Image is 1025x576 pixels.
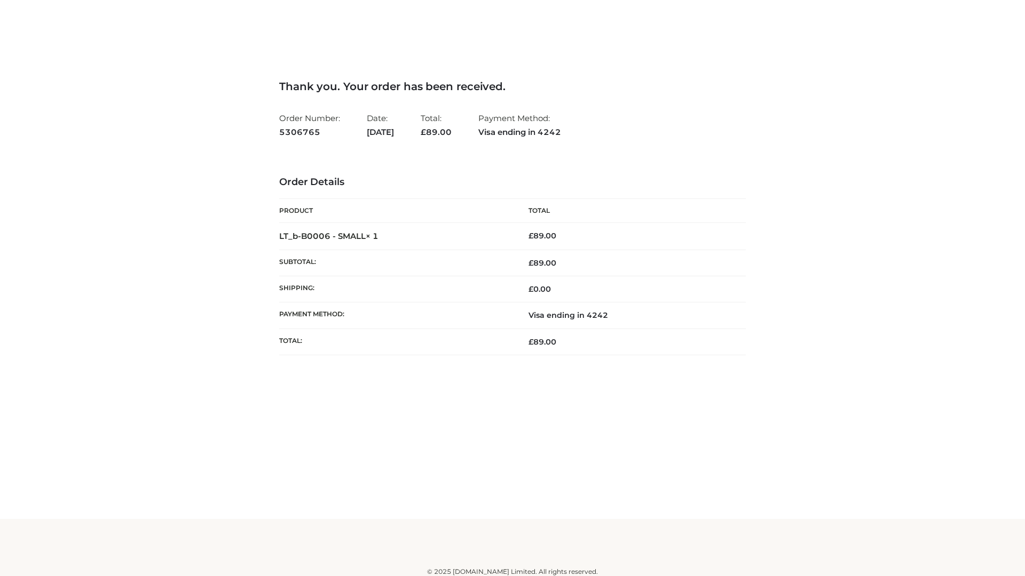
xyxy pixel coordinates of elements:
strong: Visa ending in 4242 [478,125,561,139]
li: Total: [421,109,452,141]
span: £ [529,258,533,268]
bdi: 89.00 [529,231,556,241]
span: 89.00 [529,258,556,268]
strong: LT_b-B0006 - SMALL [279,231,379,241]
th: Shipping: [279,276,512,302]
span: 89.00 [421,127,452,137]
strong: [DATE] [367,125,394,139]
th: Payment method: [279,302,512,329]
th: Total: [279,329,512,355]
th: Total [512,199,746,223]
span: £ [529,284,533,294]
li: Payment Method: [478,109,561,141]
strong: × 1 [366,231,379,241]
li: Date: [367,109,394,141]
span: £ [421,127,426,137]
span: £ [529,231,533,241]
strong: 5306765 [279,125,340,139]
h3: Order Details [279,177,746,188]
li: Order Number: [279,109,340,141]
th: Subtotal: [279,250,512,276]
span: £ [529,337,533,347]
td: Visa ending in 4242 [512,302,746,329]
h3: Thank you. Your order has been received. [279,80,746,93]
span: 89.00 [529,337,556,347]
bdi: 0.00 [529,284,551,294]
th: Product [279,199,512,223]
